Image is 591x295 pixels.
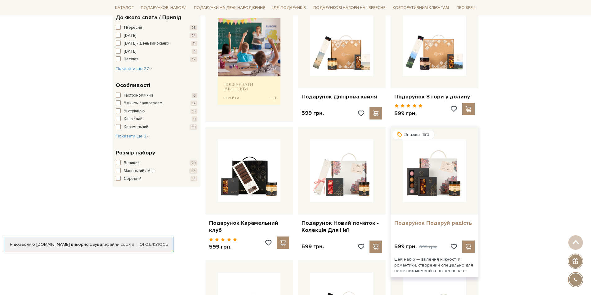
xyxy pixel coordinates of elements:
[190,33,197,38] span: 24
[116,25,197,31] button: 1 Вересня 26
[116,133,150,139] button: Показати ще 2
[190,176,197,181] span: 14
[116,116,197,122] button: Кава / чай 9
[394,243,437,250] p: 599 грн.
[116,160,197,166] button: Великий 20
[124,93,153,99] span: Гастрономічний
[116,149,155,157] span: Розмір набору
[124,49,136,55] span: [DATE]
[116,100,197,106] button: З вином / алкоголем 17
[190,25,197,30] span: 26
[192,93,197,98] span: 6
[138,3,189,13] a: Подарункові набори
[116,66,153,72] button: Показати ще 27
[137,242,168,247] a: Погоджуюсь
[124,56,138,63] span: Весілля
[116,41,197,47] button: [DATE] / День закоханих 11
[302,243,324,250] p: 599 грн.
[218,18,281,105] img: banner
[116,176,197,182] button: Середній 14
[190,57,197,62] span: 12
[124,33,136,39] span: [DATE]
[190,101,197,106] span: 17
[392,130,435,139] div: Знижка -15%
[302,93,382,100] a: Подарунок Дніпрова хвиля
[116,93,197,99] button: Гастрономічний 6
[106,242,134,247] a: файли cookie
[394,219,475,227] a: Подарунок Подаруй радість
[189,168,197,174] span: 23
[192,116,197,122] span: 9
[116,108,197,115] button: Зі стрічкою 16
[391,253,478,277] div: Цей набір — втілення ніжності й романтики, створений спеціально для весняних моментів натхнення т...
[394,110,423,117] p: 599 грн.
[116,66,153,71] span: Показати ще 27
[124,41,169,47] span: [DATE] / День закоханих
[116,56,197,63] button: Весілля 12
[302,110,324,117] p: 599 грн.
[116,13,181,22] span: До якого свята / Привід
[190,124,197,130] span: 39
[124,100,162,106] span: З вином / алкоголем
[192,49,197,54] span: 4
[454,3,479,13] a: Про Spell
[124,160,140,166] span: Великий
[209,219,289,234] a: Подарунок Карамельний клуб
[116,168,197,174] button: Маленький / Міні 23
[419,244,437,249] span: 699 грн.
[116,81,150,89] span: Особливості
[124,25,142,31] span: 1 Вересня
[124,116,142,122] span: Кава / чай
[311,2,388,13] a: Подарункові набори на 1 Вересня
[190,160,197,166] span: 20
[124,176,141,182] span: Середній
[190,109,197,114] span: 16
[116,124,197,130] button: Карамельний 39
[5,242,173,247] div: Я дозволяю [DOMAIN_NAME] використовувати
[390,2,451,13] a: Корпоративним клієнтам
[116,33,197,39] button: [DATE] 24
[116,133,150,139] span: Показати ще 2
[191,3,268,13] a: Подарунки на День народження
[209,243,237,250] p: 599 грн.
[116,49,197,55] button: [DATE] 4
[270,3,308,13] a: Ідеї подарунків
[124,168,154,174] span: Маленький / Міні
[191,41,197,46] span: 11
[302,219,382,234] a: Подарунок Новий початок - Колекція Для Неї
[124,108,145,115] span: Зі стрічкою
[124,124,148,130] span: Карамельний
[113,3,136,13] a: Каталог
[394,93,475,100] a: Подарунок З гори у долину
